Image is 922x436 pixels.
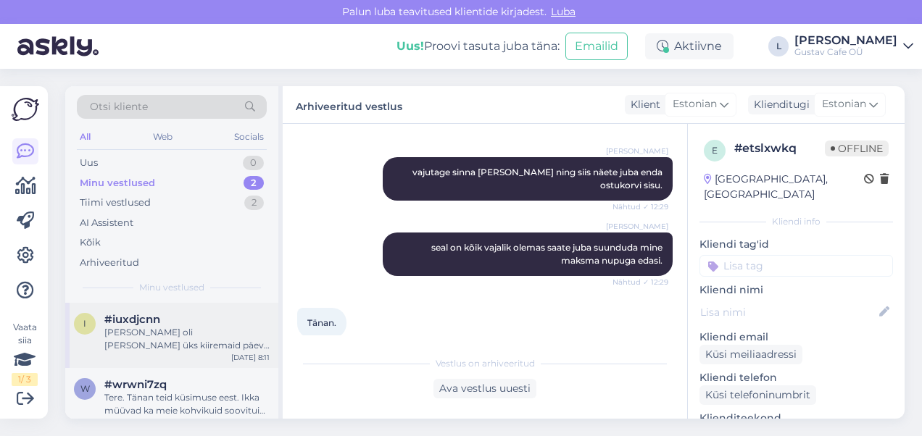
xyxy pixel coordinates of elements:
div: 2 [244,196,264,210]
div: [PERSON_NAME] [794,35,897,46]
span: [PERSON_NAME] [606,221,668,232]
span: Nähtud ✓ 12:29 [612,277,668,288]
div: Klienditugi [748,97,810,112]
p: Kliendi nimi [699,282,893,298]
span: #wrwni7zq [104,378,167,391]
div: [PERSON_NAME] oli [PERSON_NAME] üks kiiremaid päevi tootmises, seega ilmselt poleks nii kiirelt s... [104,326,270,352]
span: Luba [547,5,580,18]
div: Ava vestlus uuesti [433,379,536,398]
span: Nähtud ✓ 12:29 [612,201,668,212]
div: Web [150,127,175,146]
div: Küsi telefoninumbrit [699,385,816,405]
div: Arhiveeritud [80,256,139,270]
div: Kliendi info [699,215,893,228]
button: Emailid [565,33,628,60]
label: Arhiveeritud vestlus [296,95,402,114]
div: # etslxwkq [734,140,825,157]
span: Tänan. [307,317,336,328]
span: Offline [825,141,889,156]
input: Lisa nimi [700,304,876,320]
span: Estonian [673,96,717,112]
div: [GEOGRAPHIC_DATA], [GEOGRAPHIC_DATA] [704,172,864,202]
span: e [712,145,718,156]
img: Askly Logo [12,98,39,121]
span: vajutage sinna [PERSON_NAME] ning siis näete juba enda ostukorvi sisu. [412,167,665,190]
div: Klient [625,97,660,112]
div: L [768,36,789,56]
div: All [77,127,94,146]
div: Vaata siia [12,321,38,386]
span: Estonian [822,96,866,112]
div: Gustav Cafe OÜ [794,46,897,58]
div: Tiimi vestlused [80,196,151,210]
span: Otsi kliente [90,99,148,114]
div: Minu vestlused [80,176,155,190]
div: AI Assistent [80,216,133,230]
div: 2 [244,176,264,190]
span: [PERSON_NAME] [606,146,668,156]
div: Socials [231,127,267,146]
p: Kliendi email [699,330,893,345]
span: w [80,383,90,394]
b: Uus! [396,39,424,53]
div: [DATE] 8:10 [229,417,270,428]
p: Kliendi telefon [699,370,893,385]
span: i [83,318,86,329]
div: [DATE] 8:11 [231,352,270,363]
div: 0 [243,156,264,170]
div: 1 / 3 [12,373,38,386]
div: Proovi tasuta juba täna: [396,38,560,55]
input: Lisa tag [699,255,893,277]
div: Küsi meiliaadressi [699,345,802,364]
div: Kõik [80,235,101,250]
span: seal on kõik vajalik olemas saate juba suunduda mine maksma nupuga edasi. [431,242,665,266]
span: Minu vestlused [139,281,204,294]
span: Vestlus on arhiveeritud [436,357,535,370]
span: #iuxdjcnn [104,313,160,326]
div: Aktiivne [645,33,734,59]
a: [PERSON_NAME]Gustav Cafe OÜ [794,35,913,58]
div: Uus [80,156,98,170]
div: Tere. Tänan teid küsimuse eest. Ikka müüvad ka meie kohvikuid soovituid pirukaid. [104,391,270,417]
p: Klienditeekond [699,411,893,426]
p: Kliendi tag'id [699,237,893,252]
